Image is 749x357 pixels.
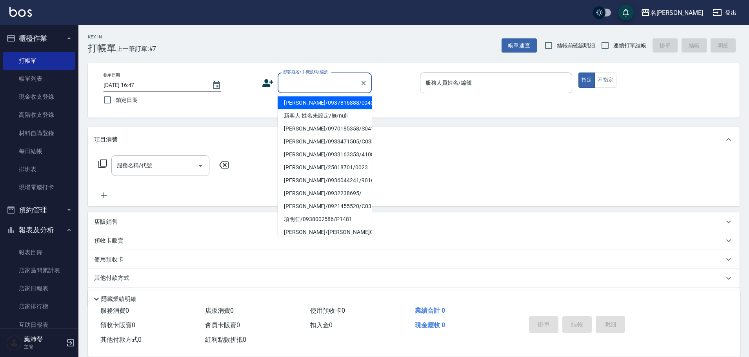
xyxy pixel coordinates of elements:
[205,336,246,343] span: 紅利點數折抵 0
[278,187,372,200] li: [PERSON_NAME]/0932238695/
[3,28,75,49] button: 櫃檯作業
[578,72,595,88] button: 指定
[3,52,75,70] a: 打帳單
[3,297,75,315] a: 店家排行榜
[104,79,204,92] input: YYYY/MM/DD hh:mm
[638,5,706,21] button: 名[PERSON_NAME]
[415,307,445,314] span: 業績合計 0
[100,336,142,343] span: 其他付款方式 0
[278,135,372,148] li: [PERSON_NAME]/0933471505/C0336
[94,136,118,144] p: 項目消費
[205,307,234,314] span: 店販消費 0
[6,335,22,351] img: Person
[310,321,333,329] span: 扣入金 0
[3,243,75,261] a: 報表目錄
[94,256,124,264] p: 使用預收卡
[709,5,740,20] button: 登出
[24,335,64,343] h5: 葉沛瑩
[594,72,616,88] button: 不指定
[88,43,116,54] h3: 打帳單
[310,307,345,314] span: 使用預收卡 0
[116,96,138,104] span: 鎖定日期
[283,69,328,75] label: 顧客姓名/手機號碼/編號
[88,34,116,40] h2: Key In
[278,109,372,122] li: 新客人 姓名未設定/無/null
[3,70,75,88] a: 帳單列表
[557,42,595,50] span: 結帳前確認明細
[94,237,124,245] p: 預收卡販賣
[278,161,372,174] li: [PERSON_NAME]/25018701/0023
[502,38,537,53] button: 帳單速查
[278,226,372,239] li: [PERSON_NAME]/[PERSON_NAME]C0359/C0359
[613,42,646,50] span: 連續打單結帳
[415,321,445,329] span: 現金應收 0
[278,174,372,187] li: [PERSON_NAME]/0936044241/9016
[3,200,75,220] button: 預約管理
[618,5,634,20] button: save
[3,142,75,160] a: 每日結帳
[88,250,740,269] div: 使用預收卡
[9,7,32,17] img: Logo
[278,213,372,226] li: 項明仁/0938002586/P1481
[3,316,75,334] a: 互助日報表
[3,279,75,297] a: 店家日報表
[100,321,135,329] span: 預收卡販賣 0
[116,44,156,54] span: 上一筆訂單:#7
[88,212,740,231] div: 店販銷售
[278,96,372,109] li: [PERSON_NAME]/0937816888/c0439
[3,106,75,124] a: 高階收支登錄
[88,269,740,288] div: 其他付款方式
[104,72,120,78] label: 帳單日期
[24,343,64,350] p: 主管
[3,88,75,106] a: 現金收支登錄
[3,220,75,240] button: 報表及分析
[278,200,372,213] li: [PERSON_NAME]/0921455520/C0318
[88,288,740,306] div: 備註及來源
[278,148,372,161] li: [PERSON_NAME]/0933163353/4108
[3,124,75,142] a: 材料自購登錄
[3,178,75,196] a: 現場電腦打卡
[205,321,240,329] span: 會員卡販賣 0
[100,307,129,314] span: 服務消費 0
[3,160,75,178] a: 排班表
[101,295,136,303] p: 隱藏業績明細
[88,127,740,152] div: 項目消費
[207,76,226,95] button: Choose date, selected date is 2025-09-04
[94,218,118,226] p: 店販銷售
[194,159,207,172] button: Open
[88,231,740,250] div: 預收卡販賣
[278,122,372,135] li: [PERSON_NAME]/0970185358/S0415
[3,261,75,279] a: 店家區間累計表
[94,274,133,283] p: 其他付款方式
[650,8,703,18] div: 名[PERSON_NAME]
[358,78,369,89] button: Clear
